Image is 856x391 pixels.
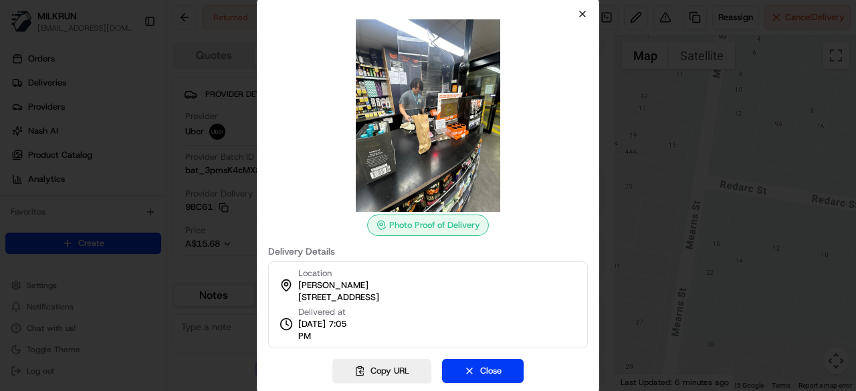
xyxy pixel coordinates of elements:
img: photo_proof_of_delivery image [332,19,524,212]
button: Close [442,359,524,383]
span: [STREET_ADDRESS] [298,291,379,303]
div: Photo Proof of Delivery [367,215,489,236]
span: Location [298,267,332,279]
span: Delivered at [298,306,360,318]
span: [DATE] 7:05 PM [298,318,360,342]
label: Delivery Details [268,247,588,256]
button: Copy URL [332,359,431,383]
span: [PERSON_NAME] [298,279,368,291]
